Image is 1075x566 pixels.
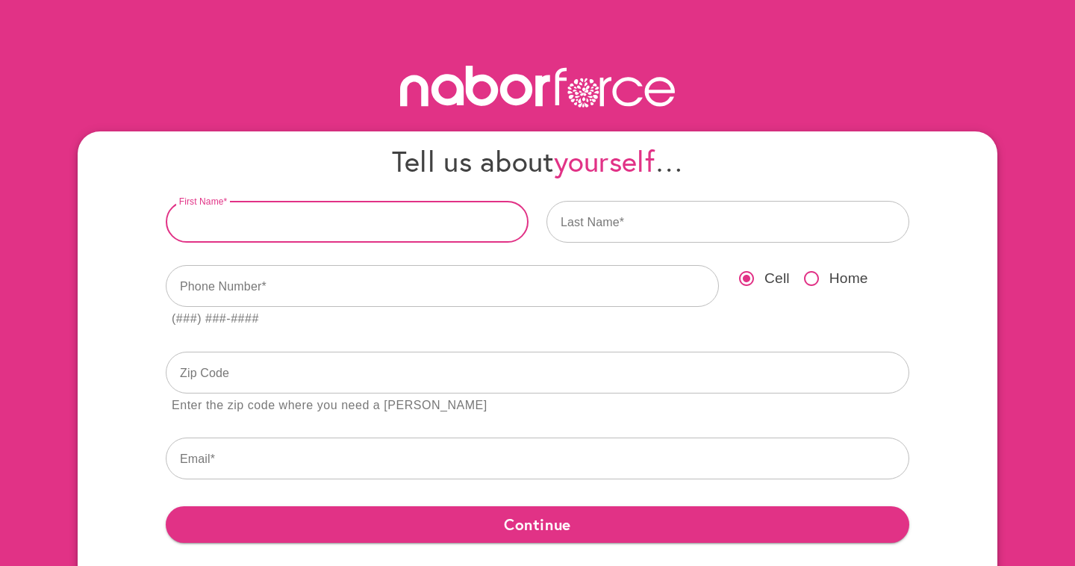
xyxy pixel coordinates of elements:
[166,506,909,542] button: Continue
[172,396,487,416] div: Enter the zip code where you need a [PERSON_NAME]
[764,268,790,290] span: Cell
[829,268,868,290] span: Home
[178,511,897,538] span: Continue
[172,309,259,329] div: (###) ###-####
[166,143,909,178] h4: Tell us about …
[554,142,655,180] span: yourself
